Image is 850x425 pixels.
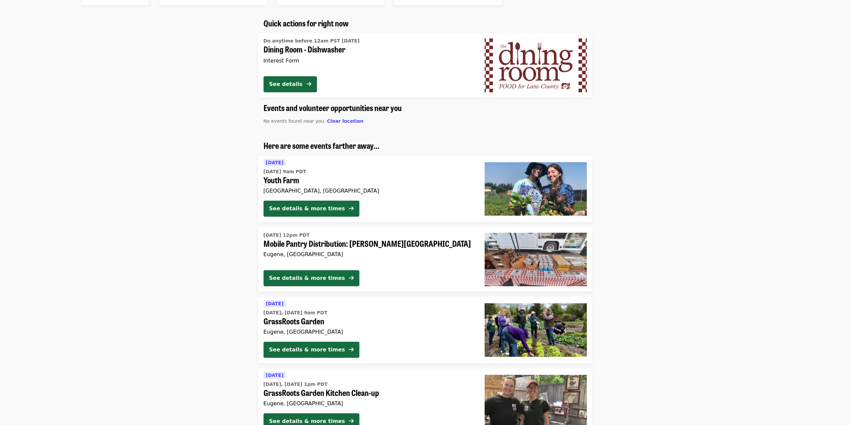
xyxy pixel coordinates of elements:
[327,118,363,125] button: Clear location
[264,342,359,358] button: See details & more times
[349,346,354,353] i: arrow-right icon
[264,239,474,248] span: Mobile Pantry Distribution: [PERSON_NAME][GEOGRAPHIC_DATA]
[264,168,306,175] time: [DATE] 9am PDT
[264,201,359,217] button: See details & more times
[269,80,303,88] div: See details
[264,381,328,388] time: [DATE], [DATE] 1pm PDT
[485,233,587,286] img: Mobile Pantry Distribution: Sheldon Community Center organized by FOOD For Lane County
[264,251,474,257] div: Eugene, [GEOGRAPHIC_DATA]
[264,388,474,398] span: GrassRoots Garden Kitchen Clean-up
[264,118,326,124] span: No events found near you.
[349,275,354,281] i: arrow-right icon
[485,162,587,216] img: Youth Farm organized by FOOD For Lane County
[264,102,402,113] span: Events and volunteer opportunities near you
[264,400,474,407] div: Eugene, [GEOGRAPHIC_DATA]
[258,33,592,97] a: See details for "Dining Room - Dishwasher"
[269,346,345,354] div: See details & more times
[485,38,587,92] img: Dining Room - Dishwasher organized by FOOD For Lane County
[264,270,359,286] button: See details & more times
[264,76,317,92] button: See details
[269,274,345,282] div: See details & more times
[264,44,474,54] span: Dining Room - Dishwasher
[349,205,354,212] i: arrow-right icon
[264,17,349,29] span: Quick actions for right now
[307,81,311,87] i: arrow-right icon
[258,297,592,363] a: See details for "GrassRoots Garden"
[264,139,379,151] span: Here are some events farther away...
[258,156,592,222] a: See details for "Youth Farm"
[264,175,474,185] span: Youth Farm
[264,232,310,239] time: [DATE] 12pm PDT
[349,418,354,424] i: arrow-right icon
[269,205,345,213] div: See details & more times
[264,58,299,64] span: Interest Form
[258,227,592,292] a: See details for "Mobile Pantry Distribution: Sheldon Community Center"
[264,316,474,326] span: GrassRoots Garden
[266,301,284,306] span: [DATE]
[264,329,474,335] div: Eugene, [GEOGRAPHIC_DATA]
[264,188,474,194] div: [GEOGRAPHIC_DATA], [GEOGRAPHIC_DATA]
[266,373,284,378] span: [DATE]
[485,303,587,357] img: GrassRoots Garden organized by FOOD For Lane County
[264,38,360,43] span: Do anytime before 12am PST [DATE]
[264,309,328,316] time: [DATE], [DATE] 9am PDT
[327,118,363,124] span: Clear location
[266,160,284,165] span: [DATE]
